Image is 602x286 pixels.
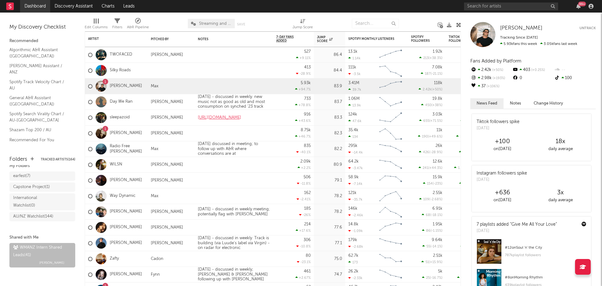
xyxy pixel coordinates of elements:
div: on [DATE] [473,145,531,153]
div: ( ) [421,103,442,107]
div: +78.8 % [295,103,311,107]
div: 26k [436,144,442,148]
div: Shared with Me [9,234,75,241]
div: 77.6 [317,224,342,231]
span: +38 % [432,104,441,107]
div: 111k [348,65,356,69]
svg: Chart title [377,188,405,204]
a: [PERSON_NAME] [110,131,142,136]
a: WILSN [110,162,122,167]
div: -40.1 % [296,150,311,154]
div: 214 [304,222,311,226]
button: News Feed [470,98,504,109]
span: [PERSON_NAME] [39,259,64,267]
div: +46.7 % [295,134,311,138]
div: [PERSON_NAME] [148,178,186,183]
div: Pitched By [151,37,182,41]
button: Notes [504,98,527,109]
div: +43.6 % [295,119,311,123]
div: 86.4 [317,51,342,59]
div: 179k [348,238,357,242]
span: 426 [423,151,429,154]
span: 86 [426,229,430,233]
span: +71.5 % [430,119,441,123]
div: 527 [304,50,311,54]
span: +44.3 % [429,166,441,170]
div: 7 playlists added [477,221,557,228]
div: ( ) [421,72,442,76]
div: A&R Pipeline [127,16,149,34]
div: AU/NZ Watchlist ( 144 ) [13,213,53,220]
a: [PERSON_NAME] Assistant / ANZ [9,62,69,75]
span: +50 % [432,88,441,91]
div: [PERSON_NAME] [148,100,186,105]
div: 83.9 [317,83,342,90]
div: 5k [438,269,442,273]
button: 99+ [576,4,581,9]
div: Max [148,84,161,89]
div: 8.75k [301,128,311,132]
div: Spotify Followers [411,35,433,43]
div: 2.55k [433,191,442,195]
div: -28.9 % [296,72,311,76]
div: +2.2 % [298,166,311,170]
div: ( ) [418,134,442,138]
div: [DATE] discussed in meeting; to follow up with A&R where conversations are at [195,142,273,156]
div: 82.2 [317,145,342,153]
span: +193 % [492,77,505,80]
a: #12onSoul 'n' the City787kplaylist followers [472,239,591,269]
input: Search... [352,19,399,28]
div: ( ) [419,119,442,123]
span: -1.15 % [431,229,441,233]
span: -28.9 % [430,151,441,154]
div: -2.46k [348,213,363,217]
span: -18.1 % [431,213,441,217]
a: Shazam Top 200 / AU [9,127,69,133]
div: Filters [112,16,122,34]
div: 506 [304,175,311,179]
svg: Chart title [377,251,405,267]
div: [DATE] [477,228,557,234]
div: ( ) [419,150,442,154]
div: 79.1 [317,177,342,184]
div: 82.3 [317,130,342,137]
div: -2.41 % [297,197,311,201]
a: Spotify Search Virality Chart / AU-[GEOGRAPHIC_DATA] [9,111,69,123]
div: 146k [348,207,357,211]
div: 0 [512,74,554,82]
span: 5.93k fans this week [500,42,537,46]
div: +2.67 % [295,276,311,280]
button: Untrack [579,25,596,31]
div: [PERSON_NAME] [148,225,186,230]
div: 733 [304,97,311,101]
div: ( ) [422,213,442,217]
div: Jump Score [317,35,333,43]
div: International Watchlist ( 0 ) [13,194,57,209]
div: 14.8k [348,222,358,226]
div: earfest ( 7 ) [13,172,30,180]
div: -23.1 % [297,260,311,264]
div: # 8 on Morning Rhythm [505,274,586,281]
div: [PERSON_NAME] [148,162,186,167]
div: +100 [473,138,531,145]
div: 835 [304,144,311,148]
div: 100 [554,74,596,82]
span: -2.68 % [430,198,441,201]
a: [URL][DOMAIN_NAME] [198,116,241,120]
span: Tracking Since: [DATE] [500,36,538,40]
div: [PERSON_NAME] [148,52,186,57]
svg: Chart title [377,78,405,94]
div: Cadon [148,256,166,262]
div: Spotify Monthly Listeners [348,37,395,41]
a: Capstone Project(1) [9,182,75,192]
span: 55 [426,245,430,248]
div: [DATE] - discussed in weekly. new music not as good as old and most consumption on synched '23 track [195,94,273,109]
div: -3.47k [348,166,363,170]
a: [PERSON_NAME] [110,178,142,183]
a: [PERSON_NAME] [110,225,142,230]
a: [PERSON_NAME] [500,25,542,31]
span: -16.7 % [431,276,441,280]
div: 78.2 [317,192,342,200]
div: 1.92k [433,50,442,54]
div: daily average [531,145,589,153]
